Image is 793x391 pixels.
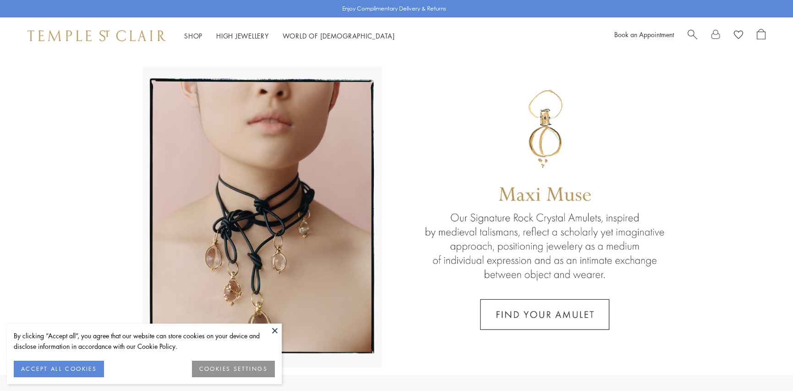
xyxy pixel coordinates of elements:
button: ACCEPT ALL COOKIES [14,361,104,377]
p: Enjoy Complimentary Delivery & Returns [342,4,446,13]
div: By clicking “Accept all”, you agree that our website can store cookies on your device and disclos... [14,330,275,352]
a: World of [DEMOGRAPHIC_DATA]World of [DEMOGRAPHIC_DATA] [283,31,395,40]
a: Search [688,29,697,43]
a: View Wishlist [734,29,743,43]
a: Open Shopping Bag [757,29,766,43]
iframe: Gorgias live chat messenger [747,348,784,382]
button: COOKIES SETTINGS [192,361,275,377]
a: Book an Appointment [614,30,674,39]
a: ShopShop [184,31,202,40]
a: High JewelleryHigh Jewellery [216,31,269,40]
img: Temple St. Clair [27,30,166,41]
nav: Main navigation [184,30,395,42]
